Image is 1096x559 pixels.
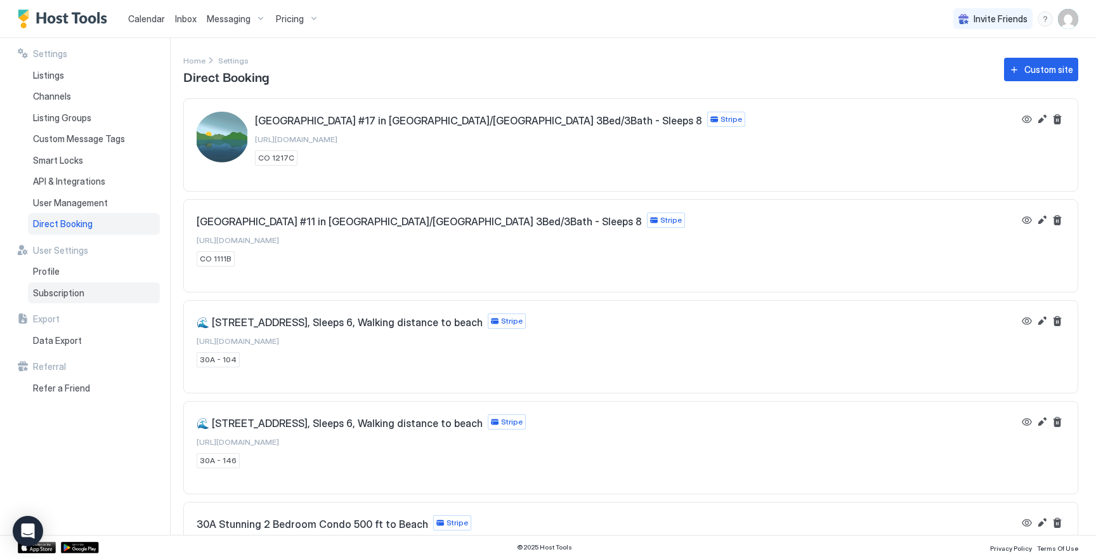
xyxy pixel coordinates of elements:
[28,150,160,171] a: Smart Locks
[33,133,125,145] span: Custom Message Tags
[183,56,205,65] span: Home
[200,354,237,365] span: 30A - 104
[183,53,205,67] div: Breadcrumb
[1019,515,1034,530] button: View
[200,455,237,466] span: 30A - 146
[183,67,269,86] span: Direct Booking
[1004,58,1078,81] button: Custom site
[28,378,160,399] a: Refer a Friend
[1037,544,1078,552] span: Terms Of Use
[721,114,742,125] span: Stripe
[218,53,249,67] a: Settings
[33,361,66,372] span: Referral
[33,218,93,230] span: Direct Booking
[1019,414,1034,430] button: View
[28,171,160,192] a: API & Integrations
[33,335,82,346] span: Data Export
[255,132,337,145] a: [URL][DOMAIN_NAME]
[1034,313,1050,329] button: Edit
[28,128,160,150] a: Custom Message Tags
[28,282,160,304] a: Subscription
[197,437,279,447] span: [URL][DOMAIN_NAME]
[1034,414,1050,430] button: Edit
[974,13,1027,25] span: Invite Friends
[175,13,197,24] span: Inbox
[197,316,483,329] span: 🌊 [STREET_ADDRESS], Sleeps 6, Walking distance to beach
[255,135,337,144] span: [URL][DOMAIN_NAME]
[1050,414,1065,430] button: Delete
[258,152,294,164] span: CO 1217C
[1024,63,1073,76] div: Custom site
[13,516,43,546] div: Open Intercom Messenger
[660,214,682,226] span: Stripe
[28,192,160,214] a: User Management
[990,541,1032,554] a: Privacy Policy
[28,86,160,107] a: Channels
[1050,515,1065,530] button: Delete
[1019,313,1034,329] button: View
[28,65,160,86] a: Listings
[1037,541,1078,554] a: Terms Of Use
[218,53,249,67] div: Breadcrumb
[183,53,205,67] a: Home
[1038,11,1053,27] div: menu
[1050,213,1065,228] button: Delete
[197,112,247,162] div: Beach Townhouse #17 in Gulfport/Biloxi 3Bed/3Bath - Sleeps 8
[33,245,88,256] span: User Settings
[28,261,160,282] a: Profile
[197,233,279,246] a: [URL][DOMAIN_NAME]
[18,10,113,29] a: Host Tools Logo
[33,48,67,60] span: Settings
[447,517,468,529] span: Stripe
[1019,112,1034,127] button: View
[28,107,160,129] a: Listing Groups
[1050,313,1065,329] button: Delete
[33,176,105,187] span: API & Integrations
[33,383,90,394] span: Refer a Friend
[517,543,572,551] span: © 2025 Host Tools
[33,313,60,325] span: Export
[1050,112,1065,127] button: Delete
[175,12,197,25] a: Inbox
[197,417,483,430] span: 🌊 [STREET_ADDRESS], Sleeps 6, Walking distance to beach
[197,435,279,448] a: [URL][DOMAIN_NAME]
[197,334,279,347] a: [URL][DOMAIN_NAME]
[1019,213,1034,228] button: View
[197,215,642,228] span: [GEOGRAPHIC_DATA] #11 in [GEOGRAPHIC_DATA]/[GEOGRAPHIC_DATA] 3Bed/3Bath - Sleeps 8
[33,112,91,124] span: Listing Groups
[197,336,279,346] span: [URL][DOMAIN_NAME]
[197,518,428,530] span: 30A Stunning 2 Bedroom Condo 500 ft to Beach
[1034,112,1050,127] button: Edit
[501,315,523,327] span: Stripe
[61,542,99,553] a: Google Play Store
[276,13,304,25] span: Pricing
[33,70,64,81] span: Listings
[218,56,249,65] span: Settings
[33,197,108,209] span: User Management
[33,91,71,102] span: Channels
[1058,9,1078,29] div: User profile
[33,155,83,166] span: Smart Locks
[128,12,165,25] a: Calendar
[200,253,232,265] span: CO 1111B
[1034,515,1050,530] button: Edit
[33,266,60,277] span: Profile
[197,235,279,245] span: [URL][DOMAIN_NAME]
[501,416,523,428] span: Stripe
[1034,213,1050,228] button: Edit
[33,287,84,299] span: Subscription
[990,544,1032,552] span: Privacy Policy
[28,213,160,235] a: Direct Booking
[28,330,160,352] a: Data Export
[207,13,251,25] span: Messaging
[18,542,56,553] a: App Store
[255,114,702,127] span: [GEOGRAPHIC_DATA] #17 in [GEOGRAPHIC_DATA]/[GEOGRAPHIC_DATA] 3Bed/3Bath - Sleeps 8
[128,13,165,24] span: Calendar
